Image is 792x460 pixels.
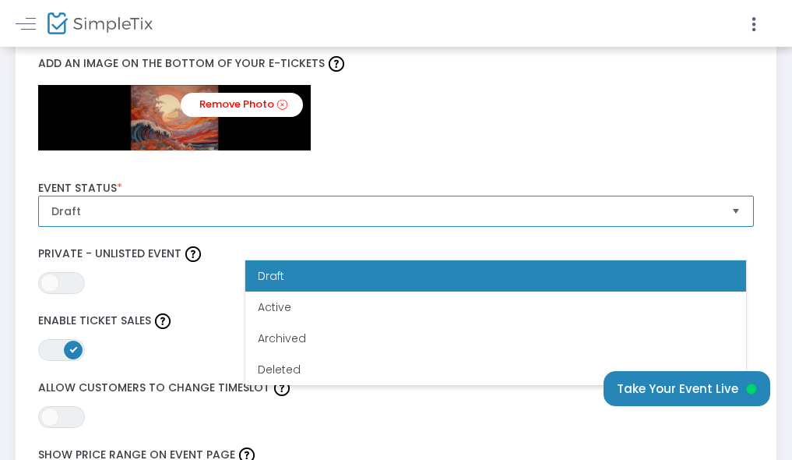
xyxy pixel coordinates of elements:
[329,56,344,72] img: question-mark
[38,242,755,266] label: Private - Unlisted Event
[258,331,306,346] span: Archived
[181,93,303,117] a: Remove Photo
[69,345,77,353] span: ON
[155,313,171,329] img: question-mark
[258,268,284,284] span: Draft
[258,299,291,315] span: Active
[725,196,747,226] button: Select
[274,380,290,396] img: question-mark
[38,310,755,333] label: Enable Ticket Sales
[38,377,755,400] label: Allow Customers to Change Timeslot
[604,371,770,406] button: Take Your Event Live
[258,362,301,377] span: Deleted
[51,203,720,219] span: Draft
[38,182,755,196] label: Event Status
[185,246,201,262] img: question-mark
[38,55,348,71] span: Add an image on the bottom of your e-tickets
[38,85,311,150] img: unnamed-6.jpg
